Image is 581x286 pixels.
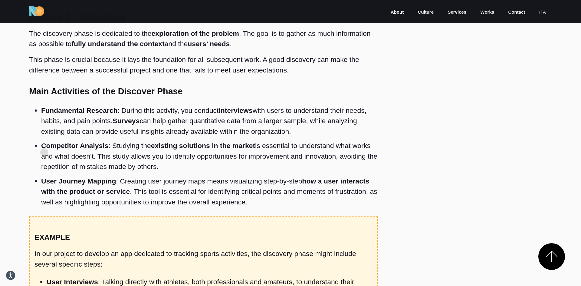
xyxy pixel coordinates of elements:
strong: interviews [218,106,252,114]
p: The discovery phase is dedicated to the . The goal is to gather as much information as possible t... [29,28,378,49]
a: Services [447,9,467,16]
p: In our project to develop an app dedicated to tracking sports activities, the discovery phase mig... [34,248,372,269]
a: ita [539,9,547,16]
strong: existing solutions in the market [151,142,255,150]
a: Culture [417,9,435,16]
strong: Surveys [113,117,140,125]
li: : Creating user journey maps means visualizing step-by-step . This tool is essential for identify... [41,174,378,209]
a: Contact [508,9,526,16]
strong: User Interviews [47,278,98,286]
strong: User Journey Mapping [41,177,116,185]
strong: Competitor Analysis [41,142,108,150]
h2: Phase 1: Discover [29,12,378,23]
strong: fully understand the context [71,40,164,48]
h6: Example [34,232,372,243]
li: : Studying the is essential to understand what works and what doesn’t. This study allows you to i... [41,139,378,174]
p: This phase is crucial because it lays the foundation for all subsequent work. A good discovery ca... [29,54,378,75]
strong: exploration of the problem [151,29,239,37]
h4: Main Activities of the Discover Phase [29,86,378,96]
a: About [390,9,404,16]
strong: users’ needs [188,40,230,48]
img: Ride On Agency Logo [29,6,44,16]
a: Works [480,9,495,16]
li: : During this activity, you conduct with users to understand their needs, habits, and pain points... [41,103,378,139]
strong: Fundamental Research [41,106,118,114]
